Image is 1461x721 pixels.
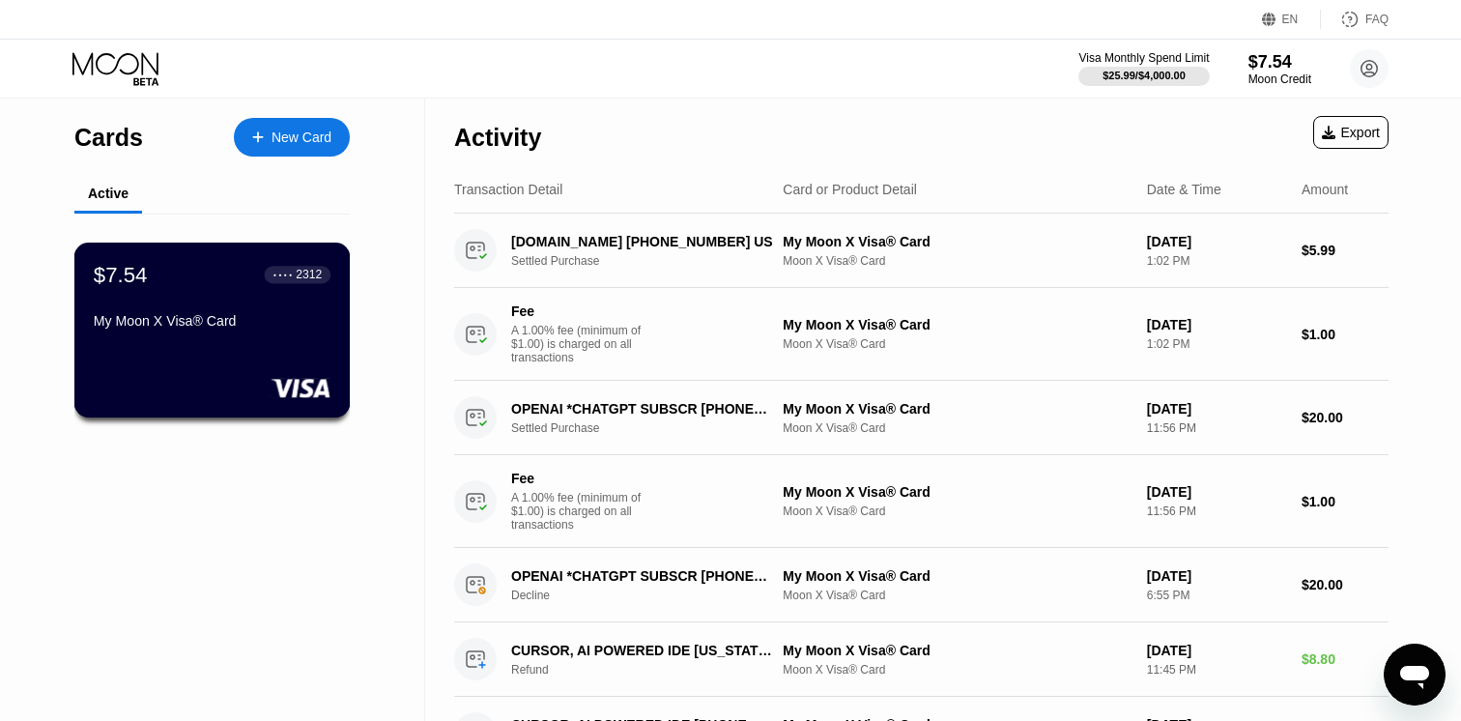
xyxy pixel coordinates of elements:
[88,186,129,201] div: Active
[511,643,773,658] div: CURSOR, AI POWERED IDE [US_STATE][GEOGRAPHIC_DATA]
[1302,243,1389,258] div: $5.99
[783,337,1131,351] div: Moon X Visa® Card
[1147,663,1286,677] div: 11:45 PM
[1078,51,1209,86] div: Visa Monthly Spend Limit$25.99/$4,000.00
[1147,505,1286,518] div: 11:56 PM
[511,254,793,268] div: Settled Purchase
[1147,182,1221,197] div: Date & Time
[1147,317,1286,332] div: [DATE]
[511,491,656,532] div: A 1.00% fee (minimum of $1.00) is charged on all transactions
[1147,234,1286,249] div: [DATE]
[1313,116,1389,149] div: Export
[511,303,646,319] div: Fee
[272,130,331,146] div: New Card
[454,548,1389,622] div: OPENAI *CHATGPT SUBSCR [PHONE_NUMBER] USDeclineMy Moon X Visa® CardMoon X Visa® Card[DATE]6:55 PM...
[783,663,1131,677] div: Moon X Visa® Card
[511,568,773,584] div: OPENAI *CHATGPT SUBSCR [PHONE_NUMBER] US
[234,118,350,157] div: New Card
[1147,421,1286,435] div: 11:56 PM
[511,589,793,602] div: Decline
[1147,254,1286,268] div: 1:02 PM
[783,643,1131,658] div: My Moon X Visa® Card
[1322,125,1380,140] div: Export
[75,244,349,417] div: $7.54● ● ● ●2312My Moon X Visa® Card
[454,182,562,197] div: Transaction Detail
[1078,51,1209,65] div: Visa Monthly Spend Limit
[783,421,1131,435] div: Moon X Visa® Card
[1248,52,1311,86] div: $7.54Moon Credit
[783,589,1131,602] div: Moon X Visa® Card
[1384,644,1446,706] iframe: Кнопка запуска окна обмена сообщениями
[74,124,143,152] div: Cards
[1302,182,1348,197] div: Amount
[1147,589,1286,602] div: 6:55 PM
[1302,327,1389,342] div: $1.00
[1302,410,1389,425] div: $20.00
[511,663,793,677] div: Refund
[783,254,1131,268] div: Moon X Visa® Card
[783,182,917,197] div: Card or Product Detail
[454,124,541,152] div: Activity
[1365,13,1389,26] div: FAQ
[1147,643,1286,658] div: [DATE]
[1262,10,1321,29] div: EN
[454,214,1389,288] div: [DOMAIN_NAME] [PHONE_NUMBER] USSettled PurchaseMy Moon X Visa® CardMoon X Visa® Card[DATE]1:02 PM...
[1147,484,1286,500] div: [DATE]
[783,401,1131,417] div: My Moon X Visa® Card
[511,471,646,486] div: Fee
[783,317,1131,332] div: My Moon X Visa® Card
[1302,577,1389,592] div: $20.00
[511,234,773,249] div: [DOMAIN_NAME] [PHONE_NUMBER] US
[1103,70,1186,81] div: $25.99 / $4,000.00
[783,234,1131,249] div: My Moon X Visa® Card
[1302,651,1389,667] div: $8.80
[454,288,1389,381] div: FeeA 1.00% fee (minimum of $1.00) is charged on all transactionsMy Moon X Visa® CardMoon X Visa® ...
[783,484,1131,500] div: My Moon X Visa® Card
[296,268,322,281] div: 2312
[454,622,1389,697] div: CURSOR, AI POWERED IDE [US_STATE][GEOGRAPHIC_DATA]RefundMy Moon X Visa® CardMoon X Visa® Card[DAT...
[1282,13,1299,26] div: EN
[1321,10,1389,29] div: FAQ
[511,401,773,417] div: OPENAI *CHATGPT SUBSCR [PHONE_NUMBER] US
[454,455,1389,548] div: FeeA 1.00% fee (minimum of $1.00) is charged on all transactionsMy Moon X Visa® CardMoon X Visa® ...
[783,568,1131,584] div: My Moon X Visa® Card
[511,421,793,435] div: Settled Purchase
[1147,401,1286,417] div: [DATE]
[1302,494,1389,509] div: $1.00
[1147,337,1286,351] div: 1:02 PM
[511,324,656,364] div: A 1.00% fee (minimum of $1.00) is charged on all transactions
[94,262,148,287] div: $7.54
[1248,52,1311,72] div: $7.54
[454,381,1389,455] div: OPENAI *CHATGPT SUBSCR [PHONE_NUMBER] USSettled PurchaseMy Moon X Visa® CardMoon X Visa® Card[DAT...
[94,313,330,329] div: My Moon X Visa® Card
[783,505,1131,518] div: Moon X Visa® Card
[1248,72,1311,86] div: Moon Credit
[273,272,293,277] div: ● ● ● ●
[1147,568,1286,584] div: [DATE]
